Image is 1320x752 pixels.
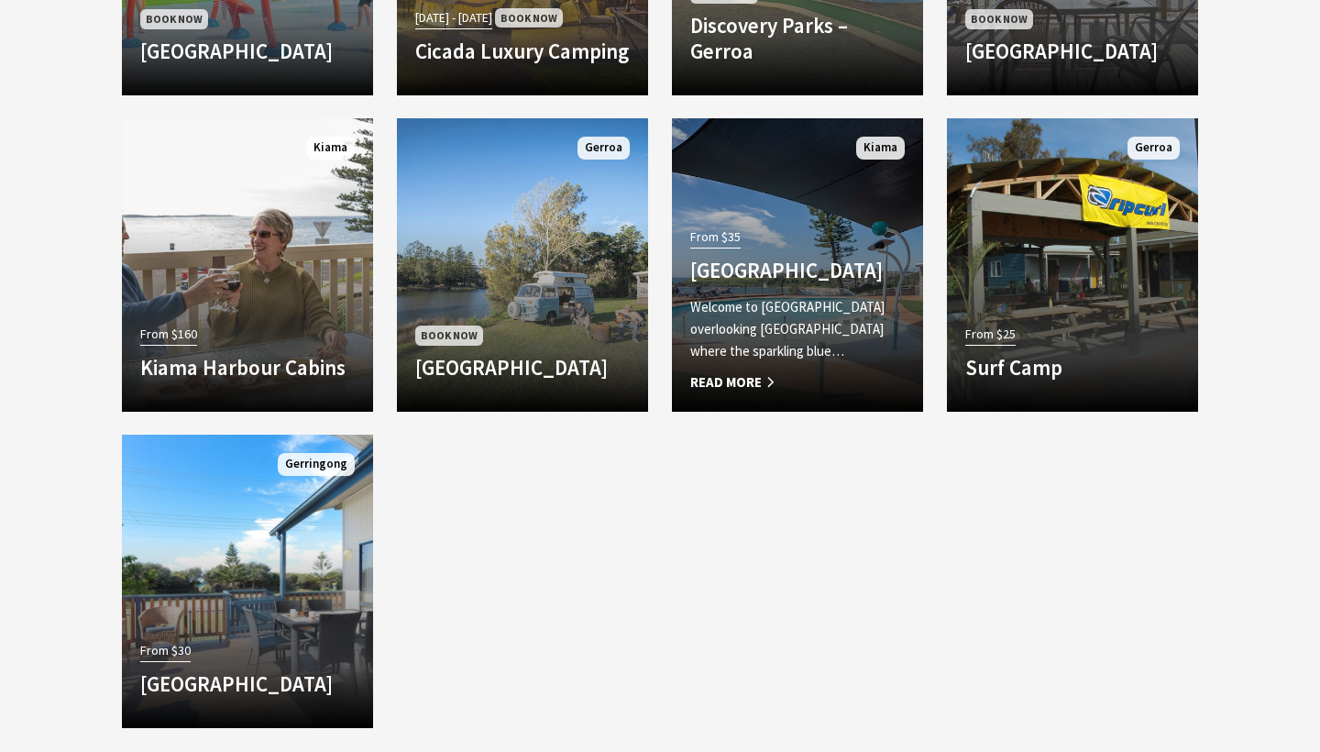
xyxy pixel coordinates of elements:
a: From $160 Kiama Harbour Cabins Kiama [122,118,373,412]
span: From $30 [140,640,191,661]
span: [DATE] - [DATE] [415,7,492,28]
span: Gerroa [1127,137,1180,160]
span: From $160 [140,324,197,345]
span: Gerroa [577,137,630,160]
span: Book Now [495,8,563,28]
h4: [GEOGRAPHIC_DATA] [965,39,1180,64]
span: Book Now [140,9,208,28]
span: Kiama [306,137,355,160]
p: Welcome to [GEOGRAPHIC_DATA] overlooking [GEOGRAPHIC_DATA] where the sparkling blue… [690,296,905,362]
h4: [GEOGRAPHIC_DATA] [140,39,355,64]
span: Book Now [965,9,1033,28]
span: From $25 [965,324,1016,345]
a: Book Now [GEOGRAPHIC_DATA] Gerroa [397,118,648,412]
h4: [GEOGRAPHIC_DATA] [140,671,355,697]
h4: Discovery Parks – Gerroa [690,13,905,63]
h4: Kiama Harbour Cabins [140,355,355,381]
span: Gerringong [278,453,355,476]
span: Kiama [856,137,905,160]
h4: [GEOGRAPHIC_DATA] [690,258,905,283]
a: From $30 [GEOGRAPHIC_DATA] Gerringong [122,435,373,728]
h4: Cicada Luxury Camping [415,39,630,64]
a: From $35 [GEOGRAPHIC_DATA] Welcome to [GEOGRAPHIC_DATA] overlooking [GEOGRAPHIC_DATA] where the s... [672,118,923,412]
h4: [GEOGRAPHIC_DATA] [415,355,630,381]
span: From $35 [690,227,741,248]
a: Another Image Used From $25 Surf Camp Gerroa [947,118,1198,412]
span: Read More [690,371,905,393]
h4: Surf Camp [965,355,1180,381]
span: Book Now [415,326,483,345]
